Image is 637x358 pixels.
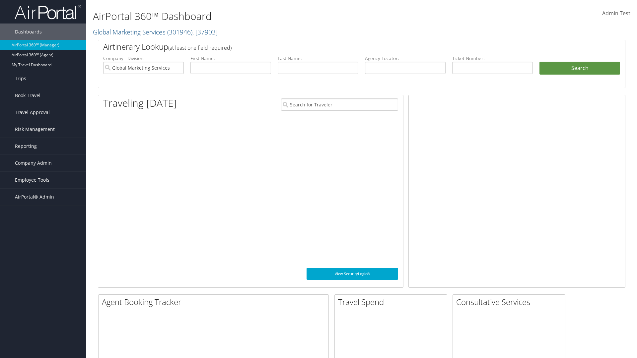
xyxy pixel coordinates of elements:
[15,24,42,40] span: Dashboards
[192,28,218,36] span: , [ 37903 ]
[365,55,446,62] label: Agency Locator:
[15,4,81,20] img: airportal-logo.png
[539,62,620,75] button: Search
[281,98,398,111] input: Search for Traveler
[15,70,26,87] span: Trips
[15,189,54,205] span: AirPortal® Admin
[15,155,52,171] span: Company Admin
[278,55,358,62] label: Last Name:
[103,96,177,110] h1: Traveling [DATE]
[602,10,630,17] span: Admin Test
[456,296,565,308] h2: Consultative Services
[103,41,576,52] h2: Airtinerary Lookup
[93,9,451,23] h1: AirPortal 360™ Dashboard
[15,87,40,104] span: Book Travel
[15,138,37,154] span: Reporting
[93,28,218,36] a: Global Marketing Services
[452,55,533,62] label: Ticket Number:
[168,44,232,51] span: (at least one field required)
[15,172,49,188] span: Employee Tools
[15,104,50,121] span: Travel Approval
[338,296,447,308] h2: Travel Spend
[602,3,630,24] a: Admin Test
[307,268,398,280] a: View SecurityLogic®
[15,121,55,138] span: Risk Management
[102,296,328,308] h2: Agent Booking Tracker
[167,28,192,36] span: ( 301946 )
[190,55,271,62] label: First Name:
[103,55,184,62] label: Company - Division:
